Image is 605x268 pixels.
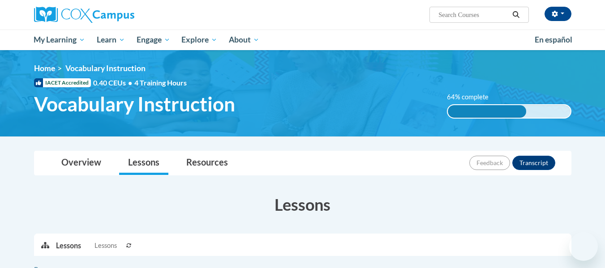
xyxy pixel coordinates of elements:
[137,34,170,45] span: Engage
[34,78,91,87] span: IACET Accredited
[91,30,131,50] a: Learn
[438,9,509,20] input: Search Courses
[448,105,526,118] div: 64% complete
[181,34,217,45] span: Explore
[131,30,176,50] a: Engage
[94,241,117,251] span: Lessons
[34,92,235,116] span: Vocabulary Instruction
[223,30,265,50] a: About
[34,34,85,45] span: My Learning
[34,7,204,23] a: Cox Campus
[447,92,498,102] label: 64% complete
[119,151,168,175] a: Lessons
[509,9,523,20] button: Search
[128,78,132,87] span: •
[177,151,237,175] a: Resources
[535,35,572,44] span: En español
[52,151,110,175] a: Overview
[21,30,585,50] div: Main menu
[97,34,125,45] span: Learn
[134,78,187,87] span: 4 Training Hours
[34,193,571,216] h3: Lessons
[545,7,571,21] button: Account Settings
[529,30,578,49] a: En español
[176,30,223,50] a: Explore
[569,232,598,261] iframe: Button to launch messaging window
[56,241,81,251] p: Lessons
[34,64,55,73] a: Home
[512,156,555,170] button: Transcript
[65,64,146,73] span: Vocabulary Instruction
[93,78,134,88] span: 0.40 CEUs
[469,156,510,170] button: Feedback
[28,30,91,50] a: My Learning
[34,7,134,23] img: Cox Campus
[229,34,259,45] span: About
